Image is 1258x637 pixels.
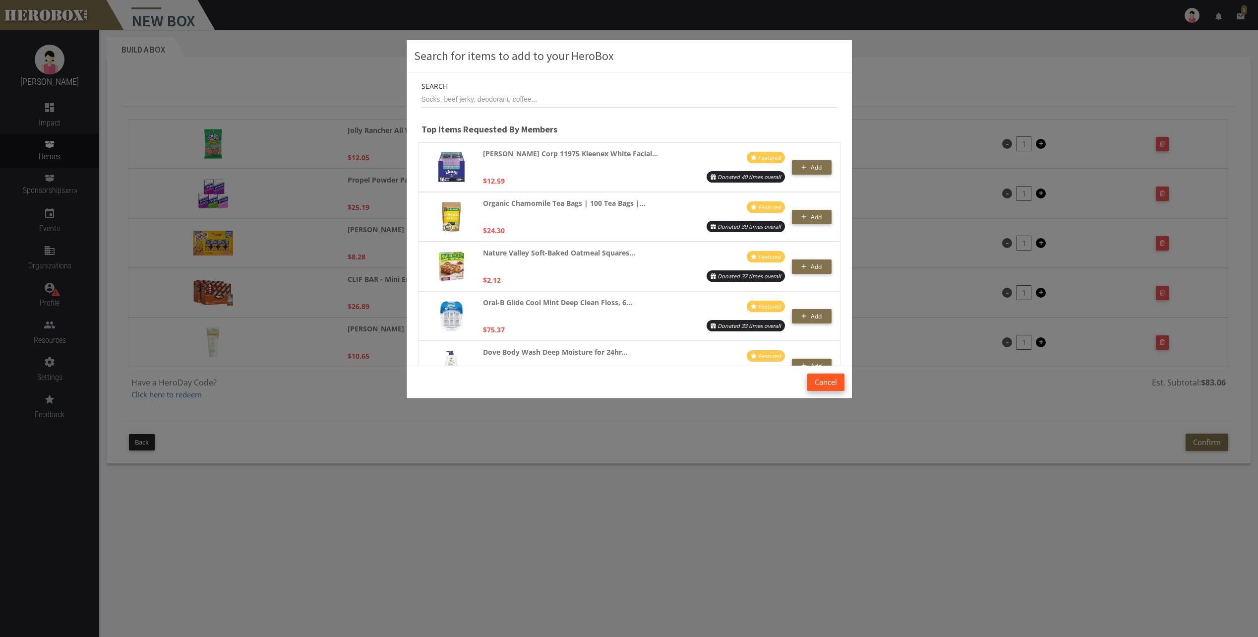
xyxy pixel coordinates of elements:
span: Add [811,262,822,271]
i: Donated 39 times overall [718,223,781,230]
p: $12.59 [483,175,505,187]
i: Featured [758,203,781,211]
button: Cancel [807,374,844,391]
i: Donated 40 times overall [718,173,781,181]
button: Add [792,160,832,175]
i: Featured [758,303,781,310]
button: Add [792,359,832,373]
span: Add [811,213,822,221]
i: Donated 33 times overall [718,322,781,329]
b: Top Items Requested By Members [421,124,557,135]
i: Featured [758,253,781,260]
strong: Nature Valley Soft-Baked Oatmeal Squares... [483,247,635,258]
span: Add [811,362,822,370]
p: $2.12 [483,274,501,286]
span: Add [811,312,822,320]
img: 61xcsiSxu4L._AC_UL320_.jpg [440,301,462,331]
strong: Organic Chamomile Tea Bags | 100 Tea Bags |... [483,197,646,209]
p: $24.30 [483,225,505,236]
i: Donated 37 times overall [718,272,781,280]
i: Featured [758,352,781,360]
strong: [PERSON_NAME] Corp 11975 Kleenex White Facial... [483,148,658,159]
p: $75.37 [483,324,505,335]
button: Add [792,309,832,323]
label: Search [421,80,448,92]
img: 81IE25qsIOL._AC_UL320_.jpg [438,152,465,182]
button: Add [792,210,832,224]
strong: Dove Body Wash Deep Moisture for 24hr... [483,346,628,358]
h3: Search for items to add to your HeroBox [414,48,844,64]
input: Socks, beef jerky, deodorant, coffee... [421,92,837,108]
img: 71JxjmbExxL._AC_UL320_.jpg [444,351,459,381]
span: Add [811,163,822,172]
button: Add [792,259,832,274]
img: 91yC6sXsjtL._AC_UL320_.jpg [439,252,464,281]
strong: Oral-B Glide Cool Mint Deep Clean Floss, 6... [483,297,632,308]
img: 81q+UCeV-2S._AC_UL320_.jpg [442,202,461,232]
i: Featured [758,154,781,161]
